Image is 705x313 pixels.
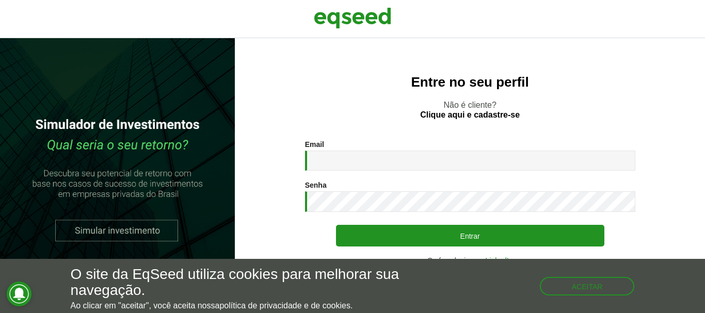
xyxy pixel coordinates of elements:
[305,141,324,148] label: Email
[486,257,513,264] a: LinkedIn
[255,75,684,90] h2: Entre no seu perfil
[305,182,327,189] label: Senha
[540,277,635,295] button: Aceitar
[255,100,684,120] p: Não é cliente?
[71,301,409,310] p: Ao clicar em "aceitar", você aceita nossa .
[336,225,604,246] button: Entrar
[420,111,520,119] a: Clique aqui e cadastre-se
[71,267,409,299] h5: O site da EqSeed utiliza cookies para melhorar sua navegação.
[219,302,350,310] a: política de privacidade e de cookies
[314,5,391,31] img: EqSeed Logo
[305,257,635,264] div: Ou faça login com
